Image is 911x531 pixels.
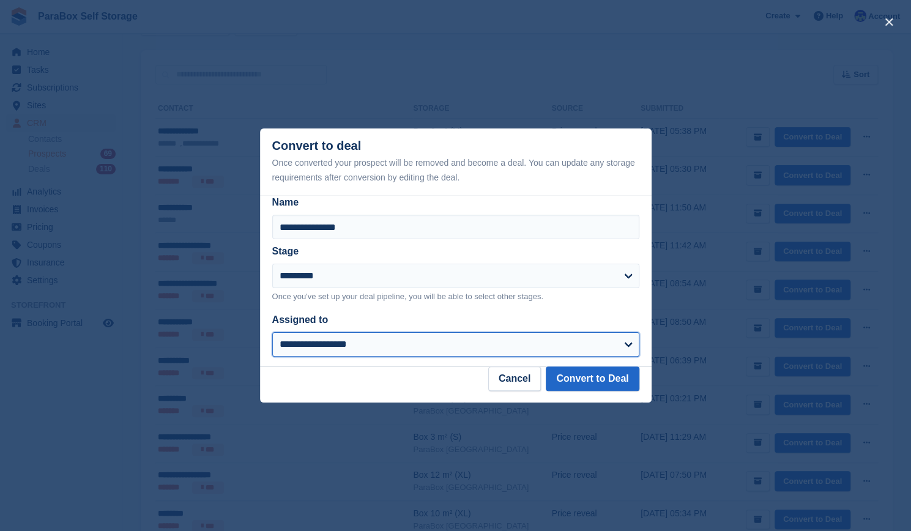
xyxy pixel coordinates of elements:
[272,155,639,185] div: Once converted your prospect will be removed and become a deal. You can update any storage requir...
[272,314,329,325] label: Assigned to
[488,366,541,391] button: Cancel
[272,139,639,185] div: Convert to deal
[272,195,639,210] label: Name
[546,366,639,391] button: Convert to Deal
[272,291,639,303] p: Once you've set up your deal pipeline, you will be able to select other stages.
[272,246,299,256] label: Stage
[879,12,899,32] button: close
